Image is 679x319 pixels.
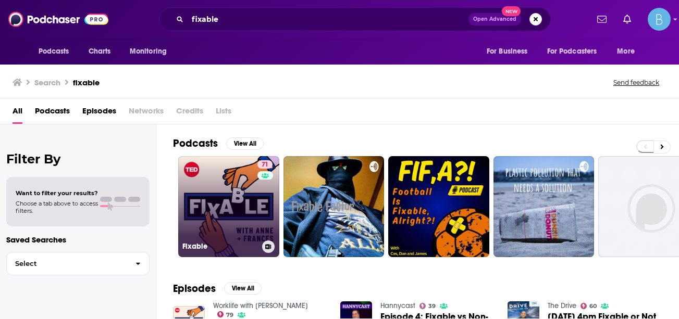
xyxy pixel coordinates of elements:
[648,8,671,31] img: User Profile
[619,10,635,28] a: Show notifications dropdown
[224,282,262,295] button: View All
[82,103,116,124] a: Episodes
[129,103,164,124] span: Networks
[419,303,436,309] a: 39
[178,156,279,257] a: 71Fixable
[479,42,541,61] button: open menu
[226,137,264,150] button: View All
[31,42,83,61] button: open menu
[188,11,468,28] input: Search podcasts, credits, & more...
[6,151,150,167] h2: Filter By
[73,78,100,87] h3: fixable
[13,103,22,124] a: All
[593,10,611,28] a: Show notifications dropdown
[173,282,262,295] a: EpisodesView All
[16,189,98,197] span: Want to filter your results?
[159,7,551,31] div: Search podcasts, credits, & more...
[34,78,60,87] h3: Search
[16,200,98,214] span: Choose a tab above to access filters.
[473,17,516,22] span: Open Advanced
[6,252,150,275] button: Select
[468,13,521,25] button: Open AdvancedNew
[122,42,180,61] button: open menu
[213,301,308,310] a: Worklife with Adam Grant
[540,42,612,61] button: open menu
[173,137,264,150] a: PodcastsView All
[617,44,635,59] span: More
[547,44,597,59] span: For Podcasters
[216,103,231,124] span: Lists
[173,282,216,295] h2: Episodes
[257,160,273,169] a: 71
[610,42,648,61] button: open menu
[380,301,415,310] a: Hannycast
[182,242,258,251] h3: Fixable
[610,78,662,87] button: Send feedback
[502,6,521,16] span: New
[176,103,203,124] span: Credits
[581,303,597,309] a: 60
[6,235,150,245] p: Saved Searches
[217,311,234,317] a: 79
[226,313,233,317] span: 79
[82,42,117,61] a: Charts
[8,9,108,29] img: Podchaser - Follow, Share and Rate Podcasts
[39,44,69,59] span: Podcasts
[35,103,70,124] a: Podcasts
[130,44,167,59] span: Monitoring
[648,8,671,31] span: Logged in as BLASTmedia
[173,137,218,150] h2: Podcasts
[648,8,671,31] button: Show profile menu
[7,260,127,267] span: Select
[89,44,111,59] span: Charts
[428,304,436,309] span: 39
[487,44,528,59] span: For Business
[589,304,597,309] span: 60
[548,301,576,310] a: The Drive
[262,160,268,170] span: 71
